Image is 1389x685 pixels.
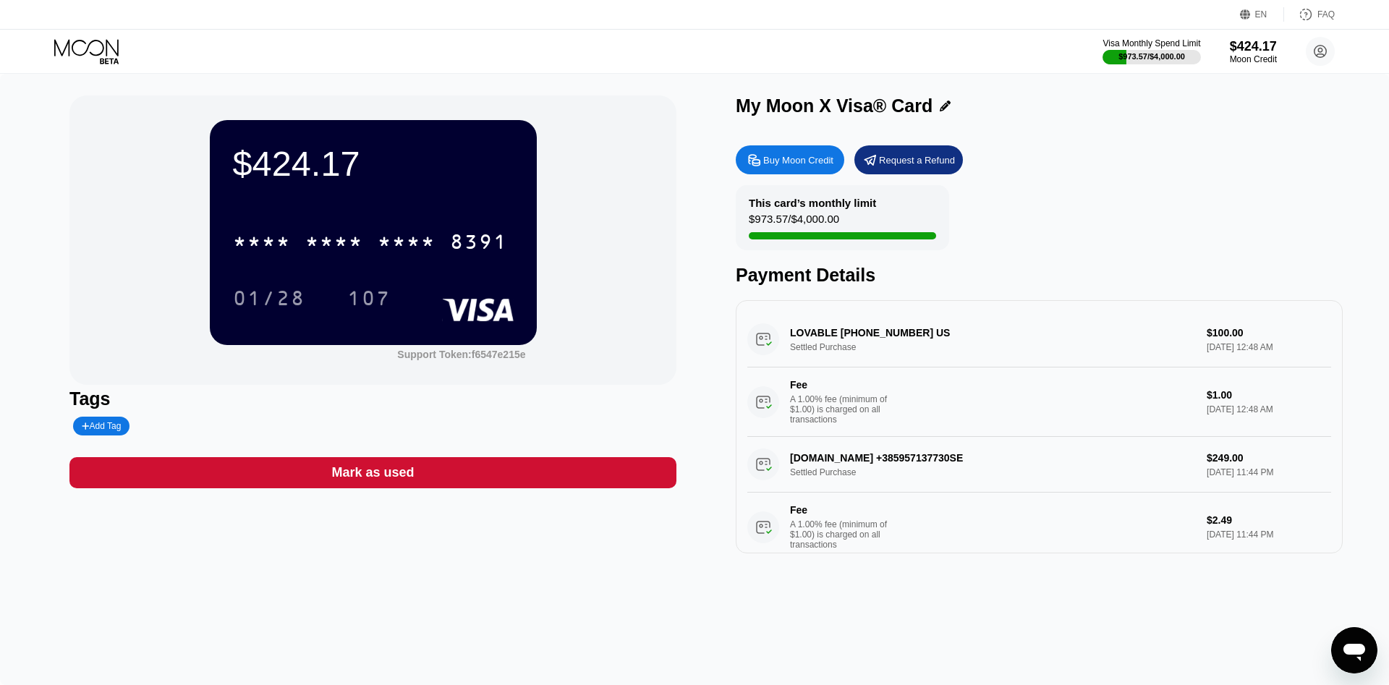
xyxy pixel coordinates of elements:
[763,154,833,166] div: Buy Moon Credit
[1207,389,1331,401] div: $1.00
[331,464,414,481] div: Mark as used
[1331,627,1377,673] iframe: Button to launch messaging window
[1284,7,1335,22] div: FAQ
[1255,9,1267,20] div: EN
[222,280,316,316] div: 01/28
[347,289,391,312] div: 107
[747,367,1331,437] div: FeeA 1.00% fee (minimum of $1.00) is charged on all transactions$1.00[DATE] 12:48 AM
[1207,404,1331,414] div: [DATE] 12:48 AM
[790,519,899,550] div: A 1.00% fee (minimum of $1.00) is charged on all transactions
[1240,7,1284,22] div: EN
[1103,38,1200,48] div: Visa Monthly Spend Limit
[1230,54,1277,64] div: Moon Credit
[747,493,1331,562] div: FeeA 1.00% fee (minimum of $1.00) is charged on all transactions$2.49[DATE] 11:44 PM
[790,394,899,425] div: A 1.00% fee (minimum of $1.00) is charged on all transactions
[736,95,933,116] div: My Moon X Visa® Card
[69,388,676,409] div: Tags
[82,421,121,431] div: Add Tag
[73,417,129,435] div: Add Tag
[233,289,305,312] div: 01/28
[450,232,508,255] div: 8391
[749,197,876,209] div: This card’s monthly limit
[879,154,955,166] div: Request a Refund
[336,280,402,316] div: 107
[736,145,844,174] div: Buy Moon Credit
[1207,514,1331,526] div: $2.49
[1103,38,1200,64] div: Visa Monthly Spend Limit$973.57/$4,000.00
[790,379,891,391] div: Fee
[233,143,514,184] div: $424.17
[1230,39,1277,54] div: $424.17
[1118,52,1185,61] div: $973.57 / $4,000.00
[736,265,1343,286] div: Payment Details
[397,349,525,360] div: Support Token: f6547e215e
[1207,529,1331,540] div: [DATE] 11:44 PM
[1230,39,1277,64] div: $424.17Moon Credit
[749,213,839,232] div: $973.57 / $4,000.00
[854,145,963,174] div: Request a Refund
[397,349,525,360] div: Support Token:f6547e215e
[69,457,676,488] div: Mark as used
[790,504,891,516] div: Fee
[1317,9,1335,20] div: FAQ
